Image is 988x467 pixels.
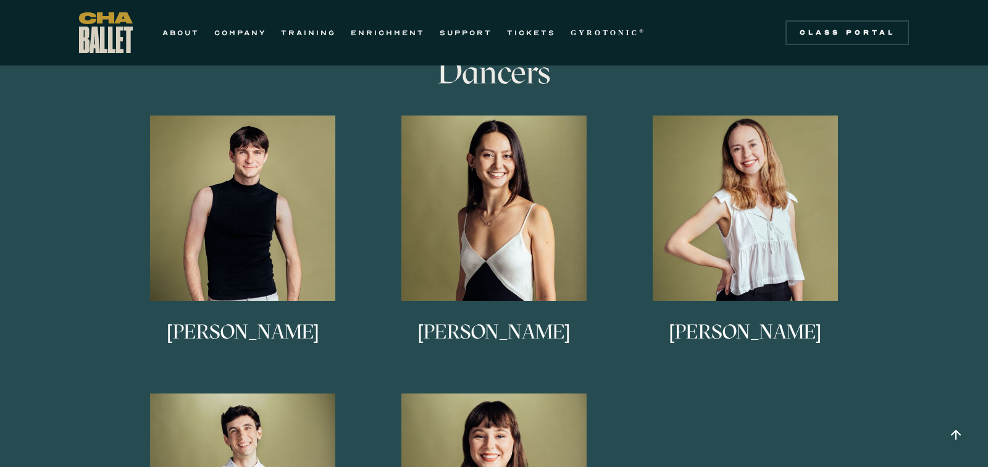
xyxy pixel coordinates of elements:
sup: ® [639,28,646,34]
h3: [PERSON_NAME] [418,322,571,363]
h3: Dancers [293,54,695,91]
a: Class Portal [785,20,909,45]
h3: [PERSON_NAME] [167,322,319,363]
a: [PERSON_NAME] [124,116,362,375]
a: home [79,12,133,53]
a: TICKETS [507,25,556,40]
div: Class Portal [793,28,902,38]
a: [PERSON_NAME] [626,116,865,375]
a: SUPPORT [440,25,492,40]
a: COMPANY [214,25,266,40]
a: TRAINING [281,25,336,40]
h3: [PERSON_NAME] [669,322,821,363]
a: GYROTONIC® [571,25,646,40]
a: ABOUT [162,25,199,40]
a: ENRICHMENT [351,25,425,40]
a: [PERSON_NAME] [375,116,614,375]
strong: GYROTONIC [571,28,639,37]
